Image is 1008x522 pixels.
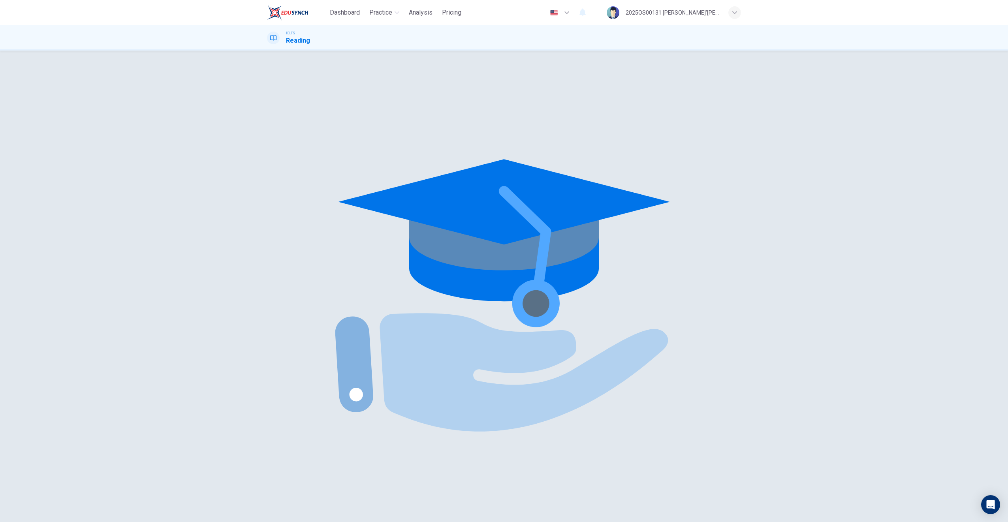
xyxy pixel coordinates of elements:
span: IELTS [286,30,295,36]
button: Pricing [439,6,465,20]
img: EduSynch logo [267,5,308,21]
button: Analysis [406,6,436,20]
img: en [549,10,559,16]
span: Analysis [409,8,433,17]
div: Open Intercom Messenger [981,495,1000,514]
div: 2025OS00131 [PERSON_NAME]'[PERSON_NAME] B HAMIZAN [626,8,719,17]
span: Practice [369,8,392,17]
span: Dashboard [330,8,360,17]
button: Dashboard [327,6,363,20]
button: Practice [366,6,402,20]
span: Pricing [442,8,461,17]
h1: Reading [286,36,310,45]
a: EduSynch logo [267,5,327,21]
img: Profile picture [607,6,619,19]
